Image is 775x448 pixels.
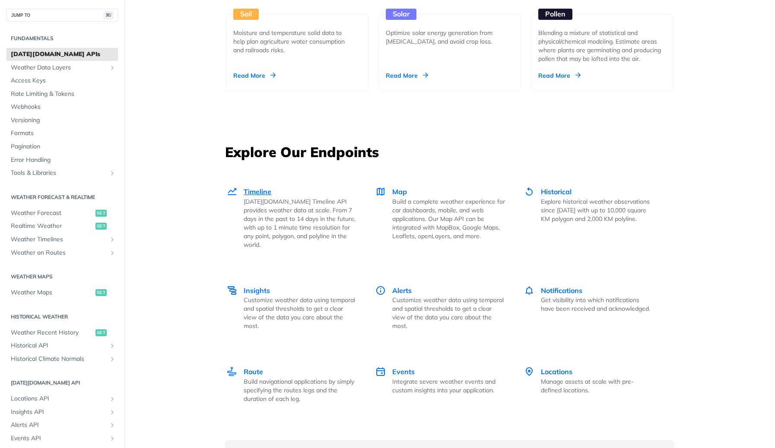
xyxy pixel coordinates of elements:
[6,114,118,127] a: Versioning
[541,197,654,223] p: Explore historical weather observations since [DATE] with up to 10,000 square KM polygon and 2,00...
[6,313,118,321] h2: Historical Weather
[6,353,118,366] a: Historical Climate NormalsShow subpages for Historical Climate Normals
[375,366,386,377] img: Events
[392,197,505,240] p: Build a complete weather experience for car dashboards, mobile, and web applications. Our Map API...
[244,197,356,249] p: [DATE][DOMAIN_NAME] Timeline API provides weather data at scale. From 7 days in the past to 14 da...
[541,377,654,394] p: Manage assets at scale with pre-defined locations.
[11,355,107,363] span: Historical Climate Normals
[11,169,107,177] span: Tools & Libraries
[386,71,428,80] div: Read More
[366,267,515,349] a: Alerts Alerts Customize weather data using temporal and spatial thresholds to get a clear view of...
[226,348,366,421] a: Route Route Build navigational applications by simply specifying the routes legs and the duration...
[11,235,107,244] span: Weather Timelines
[515,168,663,267] a: Historical Historical Explore historical weather observations since [DATE] with up to 10,000 squa...
[95,289,107,296] span: get
[6,127,118,140] a: Formats
[6,392,118,405] a: Locations APIShow subpages for Locations API
[6,167,118,180] a: Tools & LibrariesShow subpages for Tools & Libraries
[11,50,116,59] span: [DATE][DOMAIN_NAME] APIs
[386,28,507,46] div: Optimize solar energy generation from [MEDICAL_DATA], and avoid crop loss.
[11,341,107,350] span: Historical API
[109,236,116,243] button: Show subpages for Weather Timelines
[6,233,118,246] a: Weather TimelinesShow subpages for Weather Timelines
[6,432,118,445] a: Events APIShow subpages for Events API
[226,267,366,349] a: Insights Insights Customize weather data using temporal and spatial thresholds to get a clear vie...
[375,186,386,197] img: Map
[515,348,663,421] a: Locations Locations Manage assets at scale with pre-defined locations.
[386,9,416,20] div: Solar
[109,249,116,256] button: Show subpages for Weather on Routes
[109,395,116,402] button: Show subpages for Locations API
[11,421,107,429] span: Alerts API
[541,286,582,295] span: Notifications
[227,285,237,296] img: Insights
[6,339,118,352] a: Historical APIShow subpages for Historical API
[524,366,534,377] img: Locations
[6,193,118,201] h2: Weather Forecast & realtime
[225,142,674,161] h3: Explore Our Endpoints
[109,170,116,177] button: Show subpages for Tools & Libraries
[109,64,116,71] button: Show subpages for Weather Data Layers
[538,9,572,20] div: Pollen
[11,394,107,403] span: Locations API
[95,210,107,217] span: get
[109,409,116,416] button: Show subpages for Insights API
[233,71,276,80] div: Read More
[233,28,354,54] div: Moisture and temperature solid data to help plan agriculture water consumption and railroads risks.
[233,9,259,20] div: Soil
[11,156,116,164] span: Error Handling
[104,12,113,19] span: ⌘/
[11,209,93,218] span: Weather Forecast
[11,129,116,138] span: Formats
[11,116,116,125] span: Versioning
[11,76,116,85] span: Access Keys
[95,223,107,230] span: get
[6,35,118,42] h2: Fundamentals
[6,326,118,339] a: Weather Recent Historyget
[6,140,118,153] a: Pagination
[11,434,107,443] span: Events API
[392,286,412,295] span: Alerts
[244,377,356,403] p: Build navigational applications by simply specifying the routes legs and the duration of each leg.
[11,288,93,297] span: Weather Maps
[6,101,118,114] a: Webhooks
[6,61,118,74] a: Weather Data LayersShow subpages for Weather Data Layers
[11,328,93,337] span: Weather Recent History
[109,356,116,363] button: Show subpages for Historical Climate Normals
[244,296,356,330] p: Customize weather data using temporal and spatial thresholds to get a clear view of the data you ...
[244,367,263,376] span: Route
[11,103,116,111] span: Webhooks
[541,367,572,376] span: Locations
[109,422,116,429] button: Show subpages for Alerts API
[244,187,271,196] span: Timeline
[11,249,107,257] span: Weather on Routes
[6,9,118,22] button: JUMP TO⌘/
[538,71,581,80] div: Read More
[6,74,118,87] a: Access Keys
[392,367,415,376] span: Events
[6,207,118,220] a: Weather Forecastget
[6,88,118,101] a: Rate Limiting & Tokens
[366,348,515,421] a: Events Events Integrate severe weather events and custom insights into your application.
[109,342,116,349] button: Show subpages for Historical API
[11,90,116,98] span: Rate Limiting & Tokens
[541,296,654,313] p: Get visibility into which notifications have been received and acknowledged.
[11,408,107,416] span: Insights API
[538,28,666,63] div: Blending a mixture of statistical and physical/chemical modeling. Estimate areas where plants are...
[6,154,118,167] a: Error Handling
[541,187,572,196] span: Historical
[11,142,116,151] span: Pagination
[6,406,118,419] a: Insights APIShow subpages for Insights API
[109,435,116,442] button: Show subpages for Events API
[6,48,118,61] a: [DATE][DOMAIN_NAME] APIs
[95,329,107,336] span: get
[11,63,107,72] span: Weather Data Layers
[366,168,515,267] a: Map Map Build a complete weather experience for car dashboards, mobile, and web applications. Our...
[226,168,366,267] a: Timeline Timeline [DATE][DOMAIN_NAME] Timeline API provides weather data at scale. From 7 days in...
[244,286,270,295] span: Insights
[6,246,118,259] a: Weather on RoutesShow subpages for Weather on Routes
[227,186,237,197] img: Timeline
[6,419,118,432] a: Alerts APIShow subpages for Alerts API
[11,222,93,230] span: Realtime Weather
[227,366,237,377] img: Route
